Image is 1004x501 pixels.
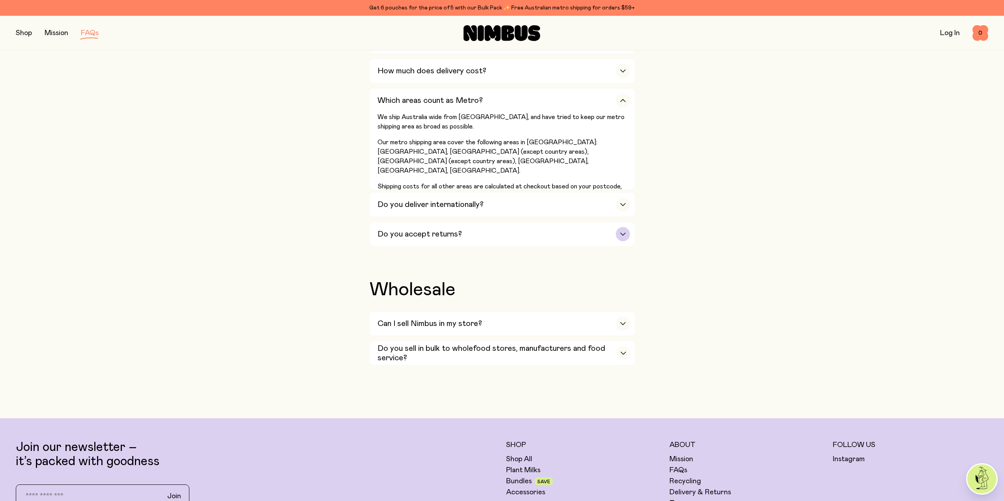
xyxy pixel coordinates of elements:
[940,30,960,37] a: Log In
[669,466,687,475] a: FAQs
[378,112,630,131] p: We ship Australia wide from [GEOGRAPHIC_DATA], and have tried to keep our metro shipping area as ...
[833,440,988,450] h5: Follow Us
[167,492,181,501] span: Join
[506,477,532,486] a: Bundles
[370,59,635,83] button: How much does delivery cost?
[370,222,635,246] button: Do you accept returns?
[537,479,550,484] span: Save
[506,454,532,464] a: Shop All
[972,25,988,41] button: 0
[669,488,731,497] a: Delivery & Returns
[370,312,635,335] button: Can I sell Nimbus in my store?
[506,466,540,475] a: Plant Milks
[378,96,483,105] h3: Which areas count as Metro?
[669,477,701,486] a: Recycling
[45,30,68,37] a: Mission
[967,464,997,494] img: agent
[370,89,635,190] button: Which areas count as Metro?We ship Australia wide from [GEOGRAPHIC_DATA], and have tried to keep ...
[370,193,635,216] button: Do you deliver internationally?
[81,30,99,37] a: FAQs
[506,440,662,450] h5: Shop
[378,200,484,209] h3: Do you deliver internationally?
[669,440,825,450] h5: About
[378,229,462,239] h3: Do you accept returns?
[669,454,693,464] a: Mission
[378,66,486,76] h3: How much does delivery cost?
[378,138,630,175] p: Our metro shipping area cover the following areas in [GEOGRAPHIC_DATA]: [GEOGRAPHIC_DATA], [GEOGR...
[506,488,545,497] a: Accessories
[378,319,482,328] h3: Can I sell Nimbus in my store?
[370,341,635,365] button: Do you sell in bulk to wholefood stores, manufacturers and food service?
[16,3,988,13] div: Get 6 pouches for the price of 5 with our Bulk Pack ✨ Free Australian metro shipping for orders $59+
[16,440,498,469] p: Join our newsletter – it’s packed with goodness
[378,182,630,201] p: Shipping costs for all other areas are calculated at checkout based on your postcode, and also in...
[370,280,635,299] h2: Wholesale
[833,454,865,464] a: Instagram
[378,344,617,363] h3: Do you sell in bulk to wholefood stores, manufacturers and food service?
